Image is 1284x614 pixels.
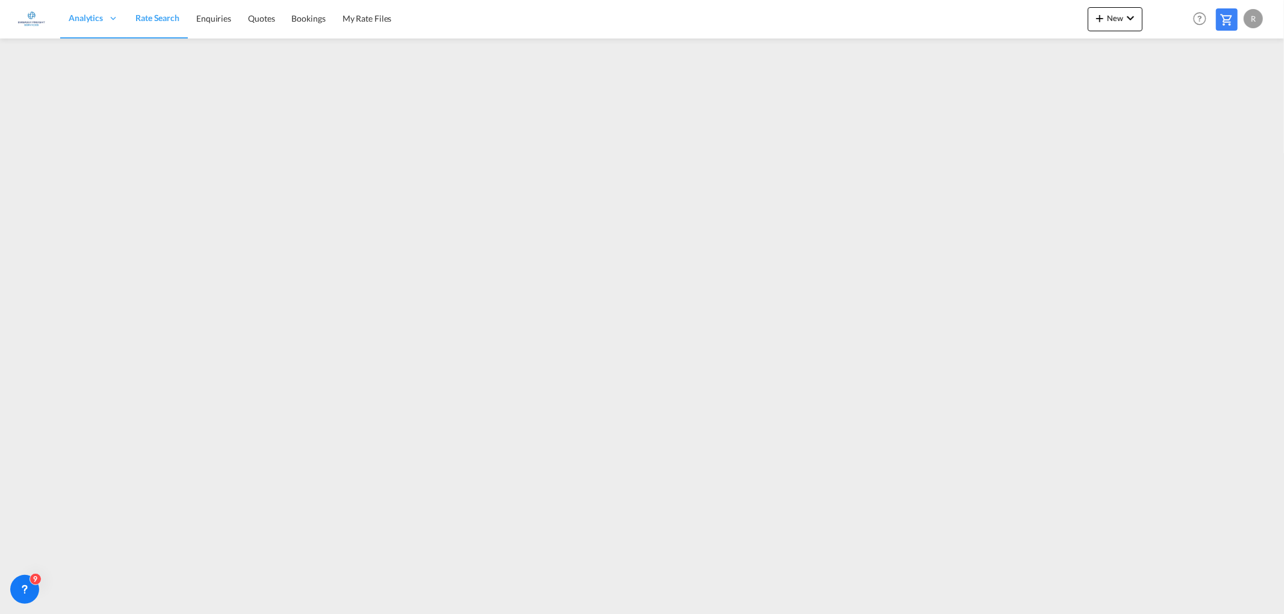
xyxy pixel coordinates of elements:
div: R [1244,9,1263,28]
img: e1326340b7c511ef854e8d6a806141ad.jpg [18,5,45,32]
span: My Rate Files [343,13,392,23]
span: Help [1189,8,1210,29]
span: Enquiries [196,13,231,23]
span: Bookings [292,13,326,23]
span: New [1093,13,1138,23]
span: Quotes [248,13,274,23]
md-icon: icon-chevron-down [1123,11,1138,25]
div: Help [1189,8,1216,30]
button: icon-plus 400-fgNewicon-chevron-down [1088,7,1143,31]
span: Rate Search [135,13,179,23]
md-icon: icon-plus 400-fg [1093,11,1107,25]
span: Analytics [69,12,103,24]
